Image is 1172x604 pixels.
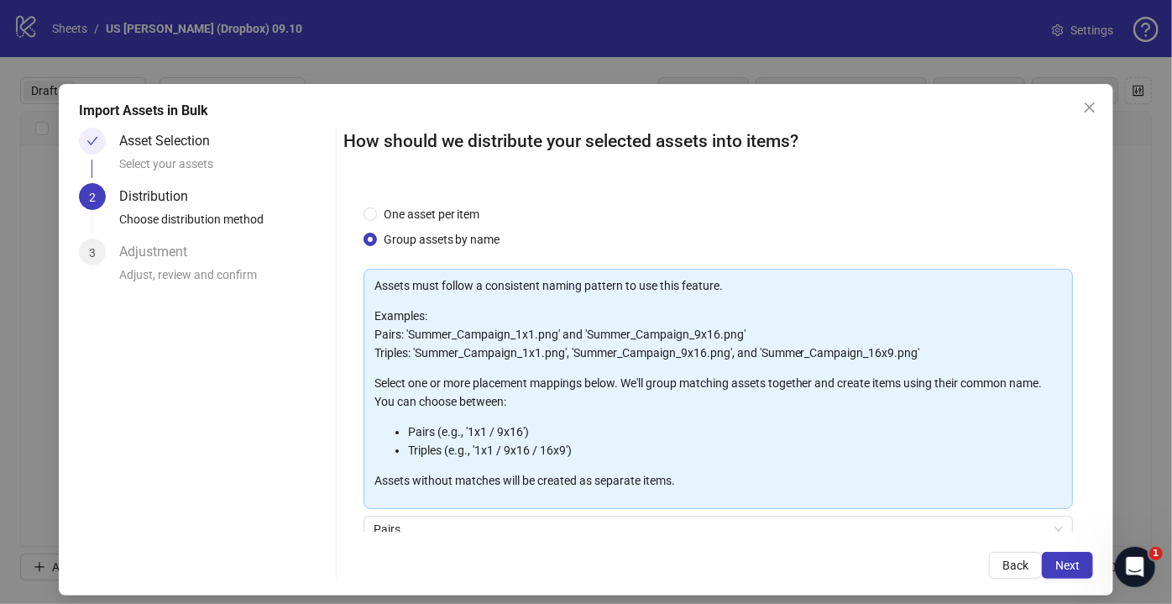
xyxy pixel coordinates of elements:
[374,517,1064,542] span: Pairs
[119,155,329,183] div: Select your assets
[119,183,201,210] div: Distribution
[1055,559,1080,572] span: Next
[374,471,1063,490] p: Assets without matches will be created as separate items.
[989,552,1042,579] button: Back
[86,135,98,147] span: check
[1076,94,1103,121] button: Close
[377,230,507,249] span: Group assets by name
[119,210,329,239] div: Choose distribution method
[1115,547,1155,587] iframe: Intercom live chat
[408,441,1063,460] li: Triples (e.g., '1x1 / 9x16 / 16x9')
[1042,552,1093,579] button: Next
[119,239,201,265] div: Adjustment
[1149,547,1163,560] span: 1
[374,307,1063,362] p: Examples: Pairs: 'Summer_Campaign_1x1.png' and 'Summer_Campaign_9x16.png' Triples: 'Summer_Campai...
[1083,101,1096,114] span: close
[343,128,1094,155] h2: How should we distribute your selected assets into items?
[119,265,329,294] div: Adjust, review and confirm
[374,374,1063,411] p: Select one or more placement mappings below. We'll group matching assets together and create item...
[89,246,96,260] span: 3
[377,205,487,223] span: One asset per item
[1002,559,1028,572] span: Back
[408,423,1063,441] li: Pairs (e.g., '1x1 / 9x16')
[79,101,1093,121] div: Import Assets in Bulk
[119,128,223,155] div: Asset Selection
[374,276,1063,295] p: Assets must follow a consistent naming pattern to use this feature.
[89,191,96,204] span: 2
